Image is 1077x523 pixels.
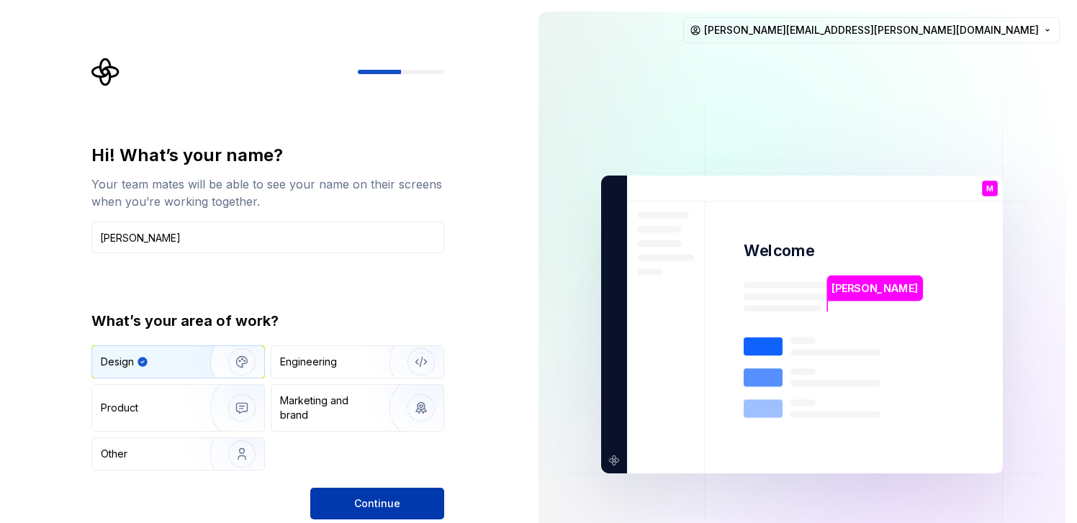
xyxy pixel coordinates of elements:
input: Han Solo [91,222,444,253]
div: Other [101,447,127,461]
p: [PERSON_NAME] [832,281,918,296]
div: Product [101,401,138,415]
p: M [986,185,993,193]
div: What’s your area of work? [91,311,444,331]
button: Continue [310,488,444,519]
span: [PERSON_NAME][EMAIL_ADDRESS][PERSON_NAME][DOMAIN_NAME] [704,23,1039,37]
div: Marketing and brand [280,394,377,422]
span: Continue [354,496,400,511]
p: Welcome [744,240,814,261]
svg: Supernova Logo [91,58,120,86]
div: Design [101,355,134,369]
div: Hi! What’s your name? [91,144,444,167]
div: Engineering [280,355,337,369]
button: [PERSON_NAME][EMAIL_ADDRESS][PERSON_NAME][DOMAIN_NAME] [683,17,1060,43]
div: Your team mates will be able to see your name on their screens when you’re working together. [91,176,444,210]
